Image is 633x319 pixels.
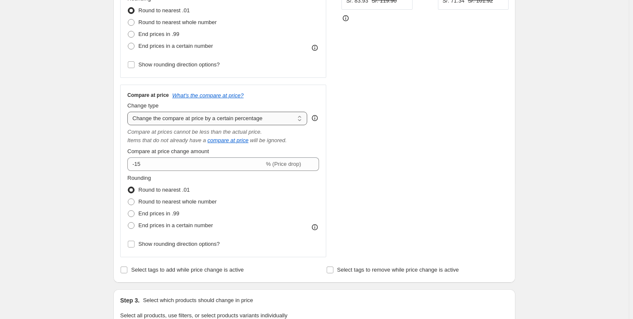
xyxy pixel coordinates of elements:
[172,92,244,99] button: What's the compare at price?
[127,148,209,154] span: Compare at price change amount
[143,296,253,305] p: Select which products should change in price
[138,198,217,205] span: Round to nearest whole number
[138,7,190,14] span: Round to nearest .01
[138,210,179,217] span: End prices in .99
[311,114,319,122] div: help
[127,129,262,135] i: Compare at prices cannot be less than the actual price.
[337,267,459,273] span: Select tags to remove while price change is active
[138,222,213,228] span: End prices in a certain number
[266,161,301,167] span: % (Price drop)
[207,137,248,143] button: compare at price
[127,102,159,109] span: Change type
[138,31,179,37] span: End prices in .99
[138,187,190,193] span: Round to nearest .01
[138,61,220,68] span: Show rounding direction options?
[138,19,217,25] span: Round to nearest whole number
[138,43,213,49] span: End prices in a certain number
[127,137,206,143] i: Items that do not already have a
[127,92,169,99] h3: Compare at price
[138,241,220,247] span: Show rounding direction options?
[120,296,140,305] h2: Step 3.
[120,312,287,319] span: Select all products, use filters, or select products variants individually
[250,137,287,143] i: will be ignored.
[131,267,244,273] span: Select tags to add while price change is active
[127,157,264,171] input: -15
[127,175,151,181] span: Rounding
